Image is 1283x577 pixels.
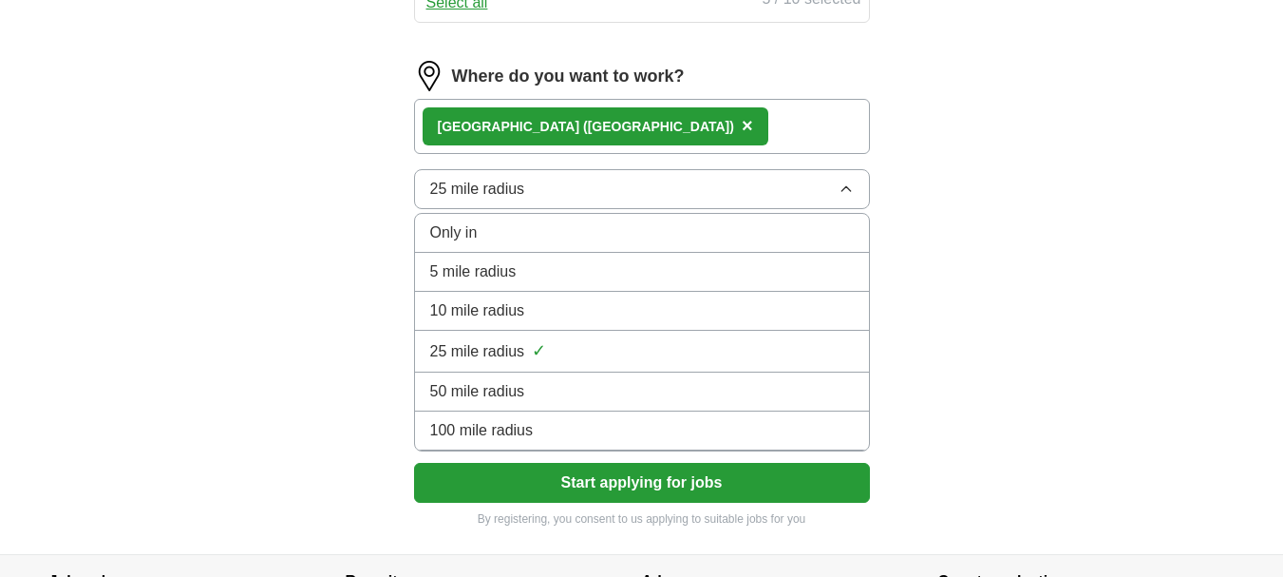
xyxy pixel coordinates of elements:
[452,64,685,89] label: Where do you want to work?
[430,221,478,244] span: Only in
[414,463,870,503] button: Start applying for jobs
[430,419,534,442] span: 100 mile radius
[532,338,546,364] span: ✓
[742,115,753,136] span: ×
[430,299,525,322] span: 10 mile radius
[414,510,870,528] p: By registering, you consent to us applying to suitable jobs for you
[430,380,525,403] span: 50 mile radius
[430,340,525,363] span: 25 mile radius
[414,61,444,91] img: location.png
[430,260,517,283] span: 5 mile radius
[430,178,525,201] span: 25 mile radius
[742,112,753,141] button: ×
[414,169,870,209] button: 25 mile radius
[438,119,580,134] strong: [GEOGRAPHIC_DATA]
[583,119,734,134] span: ([GEOGRAPHIC_DATA])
